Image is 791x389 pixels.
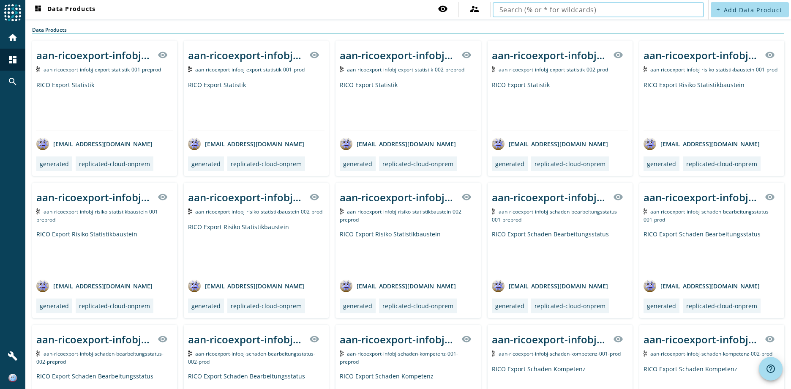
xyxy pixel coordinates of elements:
[765,50,775,60] mat-icon: visibility
[191,160,221,168] div: generated
[613,192,623,202] mat-icon: visibility
[36,48,153,62] div: aan-ricoexport-infobj-export-statistik-001-_stage_
[492,137,505,150] img: avatar
[711,2,789,17] button: Add Data Product
[188,332,304,346] div: aan-ricoexport-infobj-schaden-bearbeitungsstatus-002-_stage_
[647,302,676,310] div: generated
[686,302,757,310] div: replicated-cloud-onprem
[40,302,69,310] div: generated
[492,230,628,273] div: RICO Export Schaden Bearbeitungsstatus
[8,374,17,382] img: 4eed4fe2a633cbc0620d2ab0b5676ee1
[36,208,160,223] span: Kafka Topic: aan-ricoexport-infobj-risiko-statistikbaustein-001-preprod
[382,160,453,168] div: replicated-cloud-onprem
[644,66,647,72] img: Kafka Topic: aan-ricoexport-infobj-risiko-statistikbaustein-001-prod
[340,230,476,273] div: RICO Export Risiko Statistikbaustein
[8,33,18,43] mat-icon: home
[309,192,319,202] mat-icon: visibility
[461,50,472,60] mat-icon: visibility
[32,26,784,34] div: Data Products
[382,302,453,310] div: replicated-cloud-onprem
[36,137,49,150] img: avatar
[492,208,496,214] img: Kafka Topic: aan-ricoexport-infobj-schaden-bearbeitungsstatus-001-preprod
[8,77,18,87] mat-icon: search
[765,334,775,344] mat-icon: visibility
[499,66,608,73] span: Kafka Topic: aan-ricoexport-infobj-export-statistik-002-prod
[340,350,458,365] span: Kafka Topic: aan-ricoexport-infobj-schaden-kompetenz-001-preprod
[644,279,760,292] div: [EMAIL_ADDRESS][DOMAIN_NAME]
[188,208,192,214] img: Kafka Topic: aan-ricoexport-infobj-risiko-statistikbaustein-002-prod
[495,160,524,168] div: generated
[492,351,496,356] img: Kafka Topic: aan-ricoexport-infobj-schaden-kompetenz-001-prod
[188,279,201,292] img: avatar
[30,2,99,17] button: Data Products
[644,351,647,356] img: Kafka Topic: aan-ricoexport-infobj-schaden-kompetenz-002-prod
[36,208,40,214] img: Kafka Topic: aan-ricoexport-infobj-risiko-statistikbaustein-001-preprod
[492,137,608,150] div: [EMAIL_ADDRESS][DOMAIN_NAME]
[188,66,192,72] img: Kafka Topic: aan-ricoexport-infobj-export-statistik-001-prod
[36,230,173,273] div: RICO Export Risiko Statistikbaustein
[188,350,315,365] span: Kafka Topic: aan-ricoexport-infobj-schaden-bearbeitungsstatus-002-prod
[644,81,780,131] div: RICO Export Risiko Statistikbaustein
[309,334,319,344] mat-icon: visibility
[644,279,656,292] img: avatar
[492,81,628,131] div: RICO Export Statistik
[158,50,168,60] mat-icon: visibility
[650,66,777,73] span: Kafka Topic: aan-ricoexport-infobj-risiko-statistikbaustein-001-prod
[340,208,344,214] img: Kafka Topic: aan-ricoexport-infobj-risiko-statistikbaustein-002-preprod
[461,334,472,344] mat-icon: visibility
[644,208,647,214] img: Kafka Topic: aan-ricoexport-infobj-schaden-bearbeitungsstatus-001-prod
[438,4,448,14] mat-icon: visibility
[644,230,780,273] div: RICO Export Schaden Bearbeitungsstatus
[188,279,304,292] div: [EMAIL_ADDRESS][DOMAIN_NAME]
[188,190,304,204] div: aan-ricoexport-infobj-risiko-statistikbaustein-002-_stage_
[644,137,656,150] img: avatar
[340,66,344,72] img: Kafka Topic: aan-ricoexport-infobj-export-statistik-002-preprod
[492,332,608,346] div: aan-ricoexport-infobj-schaden-kompetenz-001-_stage_
[535,302,606,310] div: replicated-cloud-onprem
[191,302,221,310] div: generated
[36,350,164,365] span: Kafka Topic: aan-ricoexport-infobj-schaden-bearbeitungsstatus-002-preprod
[8,351,18,361] mat-icon: build
[686,160,757,168] div: replicated-cloud-onprem
[8,55,18,65] mat-icon: dashboard
[340,137,352,150] img: avatar
[33,5,95,15] span: Data Products
[33,5,43,15] mat-icon: dashboard
[469,4,480,14] mat-icon: supervisor_account
[613,50,623,60] mat-icon: visibility
[716,7,720,12] mat-icon: add
[495,302,524,310] div: generated
[36,279,49,292] img: avatar
[492,190,608,204] div: aan-ricoexport-infobj-schaden-bearbeitungsstatus-001-_stage_
[36,351,40,356] img: Kafka Topic: aan-ricoexport-infobj-schaden-bearbeitungsstatus-002-preprod
[188,137,201,150] img: avatar
[340,351,344,356] img: Kafka Topic: aan-ricoexport-infobj-schaden-kompetenz-001-preprod
[188,81,325,131] div: RICO Export Statistik
[340,332,456,346] div: aan-ricoexport-infobj-schaden-kompetenz-001-_stage_
[44,66,161,73] span: Kafka Topic: aan-ricoexport-infobj-export-statistik-001-preprod
[158,192,168,202] mat-icon: visibility
[340,208,463,223] span: Kafka Topic: aan-ricoexport-infobj-risiko-statistikbaustein-002-preprod
[231,302,302,310] div: replicated-cloud-onprem
[195,208,322,215] span: Kafka Topic: aan-ricoexport-infobj-risiko-statistikbaustein-002-prod
[188,223,325,273] div: RICO Export Risiko Statistikbaustein
[340,81,476,131] div: RICO Export Statistik
[343,160,372,168] div: generated
[188,137,304,150] div: [EMAIL_ADDRESS][DOMAIN_NAME]
[340,279,456,292] div: [EMAIL_ADDRESS][DOMAIN_NAME]
[724,6,782,14] span: Add Data Product
[461,192,472,202] mat-icon: visibility
[492,48,608,62] div: aan-ricoexport-infobj-export-statistik-002-_stage_
[188,48,304,62] div: aan-ricoexport-infobj-export-statistik-001-_stage_
[36,190,153,204] div: aan-ricoexport-infobj-risiko-statistikbaustein-001-_stage_
[4,4,21,21] img: spoud-logo.svg
[79,302,150,310] div: replicated-cloud-onprem
[492,66,496,72] img: Kafka Topic: aan-ricoexport-infobj-export-statistik-002-prod
[644,48,760,62] div: aan-ricoexport-infobj-risiko-statistikbaustein-001-_stage_
[40,160,69,168] div: generated
[499,350,621,357] span: Kafka Topic: aan-ricoexport-infobj-schaden-kompetenz-001-prod
[340,48,456,62] div: aan-ricoexport-infobj-export-statistik-002-_stage_
[79,160,150,168] div: replicated-cloud-onprem
[644,208,771,223] span: Kafka Topic: aan-ricoexport-infobj-schaden-bearbeitungsstatus-001-prod
[36,66,40,72] img: Kafka Topic: aan-ricoexport-infobj-export-statistik-001-preprod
